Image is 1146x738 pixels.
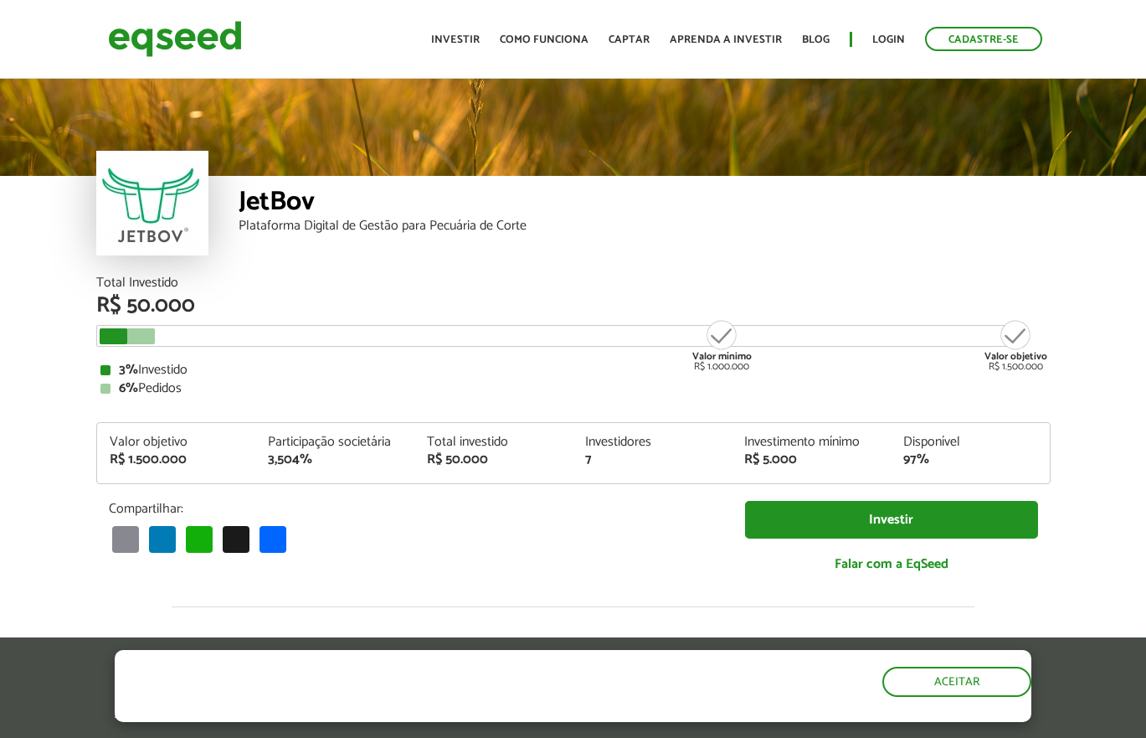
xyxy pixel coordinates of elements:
[108,17,242,61] img: EqSeed
[146,525,179,553] a: LinkedIn
[110,436,244,449] div: Valor objetivo
[109,501,720,517] p: Compartilhar:
[744,453,878,467] div: R$ 5.000
[115,706,665,722] p: Ao clicar em "aceitar", você aceita nossa .
[984,318,1047,372] div: R$ 1.500.000
[431,34,480,45] a: Investir
[691,318,753,372] div: R$ 1.000.000
[984,348,1047,364] strong: Valor objetivo
[802,34,830,45] a: Blog
[100,364,1046,377] div: Investido
[96,295,1051,317] div: R$ 50.000
[903,453,1037,467] div: 97%
[219,525,253,553] a: X
[182,525,216,553] a: WhatsApp
[872,34,905,45] a: Login
[585,436,719,449] div: Investidores
[109,525,142,553] a: Email
[903,436,1037,449] div: Disponível
[585,453,719,467] div: 7
[882,667,1031,697] button: Aceitar
[268,436,402,449] div: Participação societária
[119,377,138,400] strong: 6%
[925,27,1042,51] a: Cadastre-se
[609,34,650,45] a: Captar
[745,501,1038,539] a: Investir
[110,453,244,467] div: R$ 1.500.000
[256,525,290,553] a: Share
[427,436,561,449] div: Total investido
[115,650,665,702] h5: O site da EqSeed utiliza cookies para melhorar sua navegação.
[239,188,1051,219] div: JetBov
[100,382,1046,395] div: Pedidos
[119,359,138,381] strong: 3%
[96,276,1051,290] div: Total Investido
[336,708,529,722] a: política de privacidade e de cookies
[268,453,402,467] div: 3,504%
[427,453,561,467] div: R$ 50.000
[744,436,878,449] div: Investimento mínimo
[745,547,1038,581] a: Falar com a EqSeed
[692,348,752,364] strong: Valor mínimo
[239,219,1051,233] div: Plataforma Digital de Gestão para Pecuária de Corte
[670,34,782,45] a: Aprenda a investir
[500,34,588,45] a: Como funciona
